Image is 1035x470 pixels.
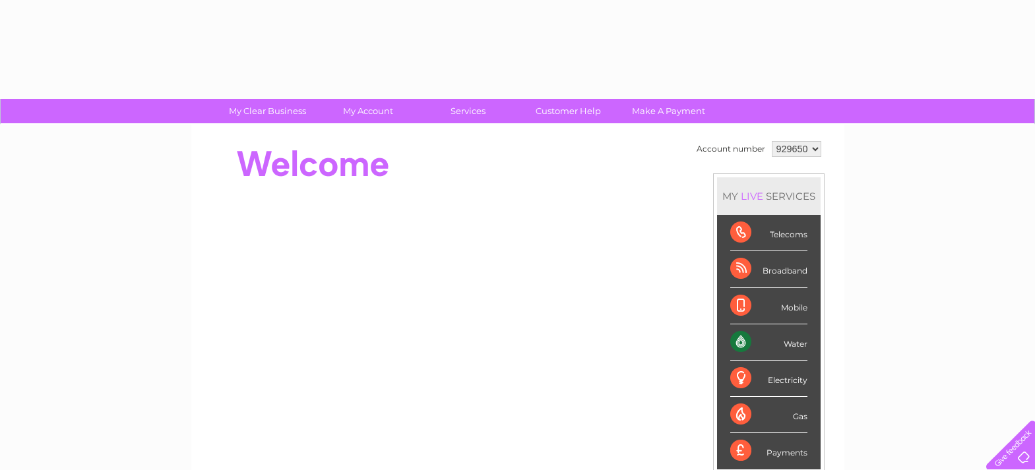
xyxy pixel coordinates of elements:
[738,190,766,202] div: LIVE
[730,288,807,324] div: Mobile
[730,215,807,251] div: Telecoms
[730,251,807,287] div: Broadband
[614,99,723,123] a: Make A Payment
[730,324,807,361] div: Water
[717,177,821,215] div: MY SERVICES
[730,397,807,433] div: Gas
[730,361,807,397] div: Electricity
[514,99,623,123] a: Customer Help
[213,99,322,123] a: My Clear Business
[313,99,422,123] a: My Account
[414,99,522,123] a: Services
[693,138,768,160] td: Account number
[730,433,807,469] div: Payments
